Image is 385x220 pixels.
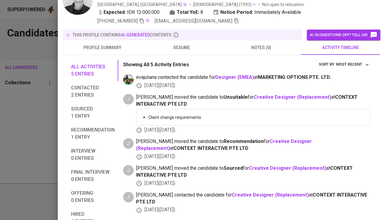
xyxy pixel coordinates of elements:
[123,74,134,85] img: eva@glints.com
[262,2,304,8] p: Not open to relocation
[224,94,248,100] b: Unsuitable
[136,74,371,81] span: evajuliana contacted the candidate for at
[121,33,150,37] span: AI-generated
[73,32,172,38] p: this profile contains contents
[304,44,377,51] span: activity timeline
[136,165,352,178] span: CONTEXT INTERACTIVE PTE LTD
[123,138,134,149] div: J
[123,61,189,68] p: Showing All 5 Activity Entries
[98,9,160,16] div: IDR 12.000.000
[123,192,134,202] div: J
[182,2,187,7] img: magic_wand.svg
[145,18,150,23] img: magic_wand.svg
[220,9,253,16] b: Notice Period:
[232,192,309,198] a: Creative Designer (Replacement)
[213,9,301,16] div: Immediately Available
[334,60,371,69] button: sort by
[148,114,365,120] p: Client change requirements
[136,138,371,152] span: [PERSON_NAME] moved the candidate to for at
[307,29,380,40] button: AI suggestions off? Tell us!
[71,84,115,99] span: Contacted 2 entries
[71,169,115,183] span: Final interview 0 entries
[136,192,367,205] span: CONTEXT INTERACTIVE PTE LTD
[249,165,326,171] a: Creative Designer (Replacement)
[136,127,371,134] div: [DATE] ( [DATE] )
[98,18,138,24] span: [PHONE_NUMBER]
[136,165,371,179] span: [PERSON_NAME] moved the candidate to for at
[71,147,115,162] span: Interview 0 entries
[258,74,331,80] span: MARKETING OPTIONS PTE. LTD.
[200,9,203,16] span: 8
[136,82,371,89] div: [DATE] ( [DATE] )
[104,9,126,16] b: Expected:
[225,44,297,51] span: notes (0)
[123,94,134,104] div: J
[318,62,334,67] span: sort by
[146,44,218,51] span: resume
[254,94,331,100] a: Creative Designer (Replacement)
[123,165,134,175] div: J
[224,138,264,144] b: Recommendation
[193,2,239,8] span: [DEMOGRAPHIC_DATA]
[71,105,115,120] span: Sourced 1 entry
[310,31,377,39] span: AI suggestions off? Tell us!
[136,180,371,187] div: [DATE] ( [DATE] )
[136,206,371,213] div: [DATE] ( [DATE] )
[66,44,138,51] span: profile summary
[155,18,232,24] span: [EMAIL_ADDRESS][DOMAIN_NAME]
[177,9,199,16] b: Total YoE:
[136,94,357,107] span: CONTEXT INTERACTIVE PTE LTD
[136,153,371,160] div: [DATE] ( [DATE] )
[98,2,187,8] div: [GEOGRAPHIC_DATA], [GEOGRAPHIC_DATA]
[336,61,369,68] span: Most Recent
[193,2,256,8] div: (1993)
[136,94,371,108] span: [PERSON_NAME] moved the candidate to for at
[136,192,371,206] span: [PERSON_NAME] contacted the candidate for at
[71,126,115,141] span: Recommendation 1 entry
[224,165,243,171] b: Sourced
[174,145,248,151] span: CONTEXT INTERACTIVE PTE LTD
[215,74,254,80] a: Designer (EMEA)
[71,63,115,78] span: All activities 5 entries
[71,190,115,204] span: Offering 0 entries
